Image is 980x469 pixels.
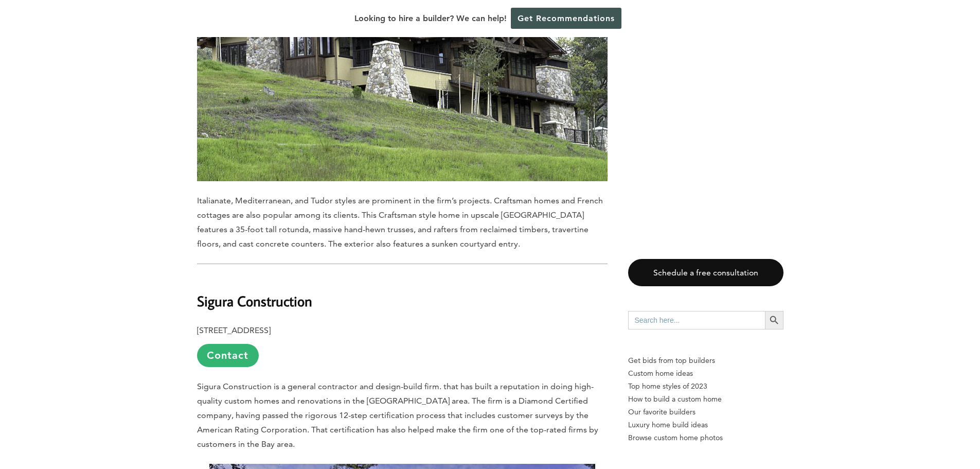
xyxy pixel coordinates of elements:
[628,311,765,329] input: Search here...
[628,259,783,286] a: Schedule a free consultation
[628,393,783,406] a: How to build a custom home
[628,419,783,431] a: Luxury home build ideas
[197,292,312,310] b: Sigura Construction
[197,323,608,367] p: [STREET_ADDRESS]
[628,354,783,367] p: Get bids from top builders
[197,196,603,249] span: Italianate, Mediterranean, and Tudor styles are prominent in the firm’s projects. Craftsman homes...
[511,8,621,29] a: Get Recommendations
[628,380,783,393] a: Top home styles of 2023
[782,395,968,457] iframe: Drift Widget Chat Controller
[197,344,259,367] a: Contact
[628,367,783,380] a: Custom home ideas
[628,406,783,419] a: Our favorite builders
[628,431,783,444] a: Browse custom home photos
[769,315,780,326] svg: Search
[197,381,598,449] span: Sigura Construction is a general contractor and design-build firm. that has built a reputation in...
